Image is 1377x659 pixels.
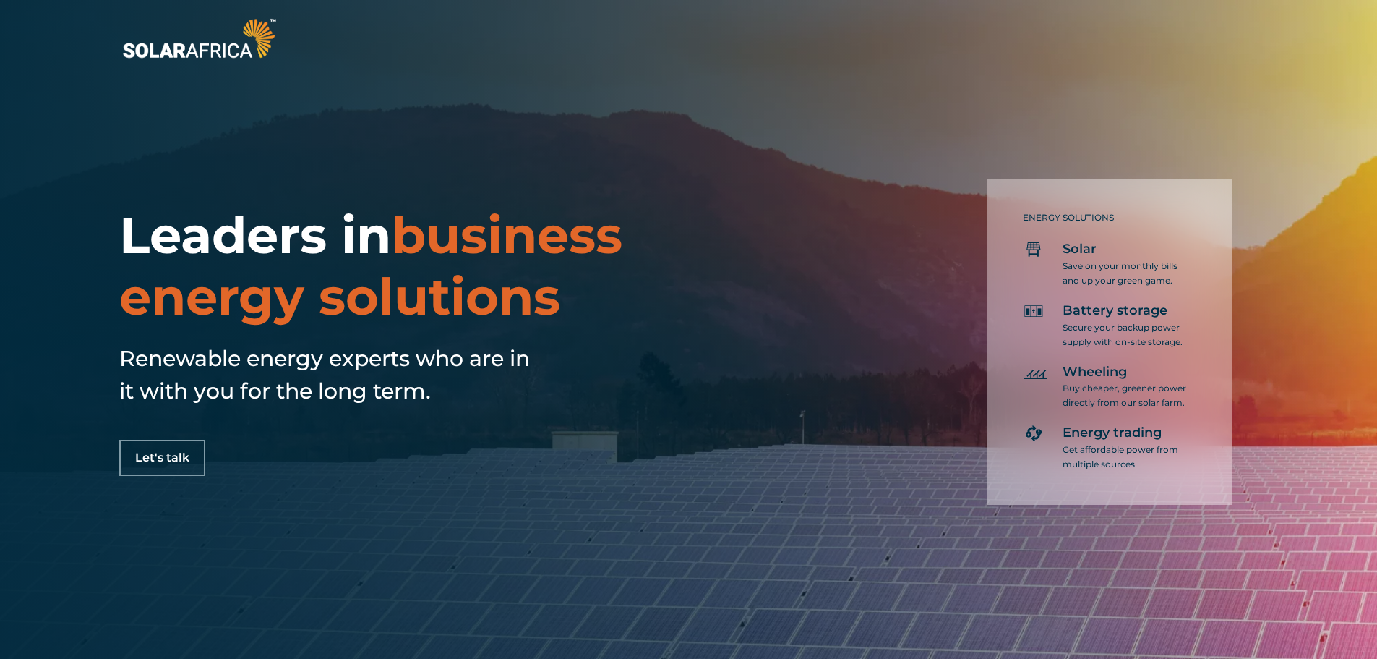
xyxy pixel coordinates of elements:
[1063,425,1162,442] span: Energy trading
[119,204,622,328] span: business energy solutions
[1063,364,1127,381] span: Wheeling
[1023,213,1189,223] h5: ENERGY SOLUTIONS
[119,440,205,476] a: Let's talk
[1063,259,1189,288] p: Save on your monthly bills and up your green game.
[1063,302,1167,320] span: Battery storage
[135,452,189,464] span: Let's talk
[1063,443,1189,472] p: Get affordable power from multiple sources.
[1063,241,1097,258] span: Solar
[119,342,539,407] h5: Renewable energy experts who are in it with you for the long term.
[1063,320,1189,349] p: Secure your backup power supply with on-site storage.
[119,205,803,328] h1: Leaders in
[1063,381,1189,410] p: Buy cheaper, greener power directly from our solar farm.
